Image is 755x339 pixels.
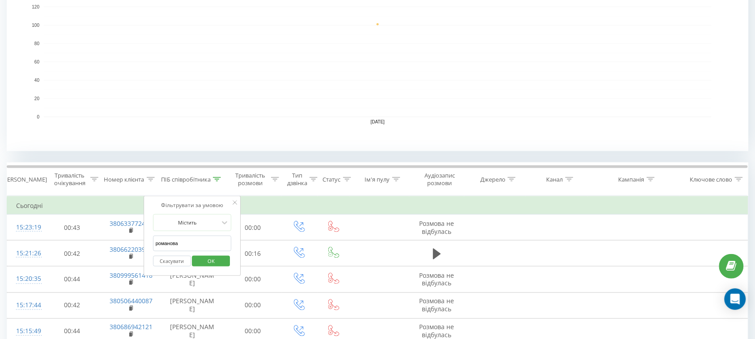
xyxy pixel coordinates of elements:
[37,114,39,119] text: 0
[371,120,385,125] text: [DATE]
[34,78,40,83] text: 40
[16,245,34,262] div: 15:21:26
[110,219,153,228] a: 380633772451
[420,219,454,236] span: Розмова не відбулась
[7,197,748,215] td: Сьогодні
[110,245,153,254] a: 380662203988
[160,267,224,292] td: [PERSON_NAME]
[480,176,505,183] div: Джерело
[417,172,462,187] div: Аудіозапис розмови
[224,241,281,267] td: 00:16
[547,176,563,183] div: Канал
[16,297,34,314] div: 15:17:44
[110,323,153,331] a: 380686942121
[16,271,34,288] div: 15:20:35
[110,271,153,280] a: 380999561418
[43,215,101,241] td: 00:43
[32,4,39,9] text: 120
[104,176,144,183] div: Номер клієнта
[43,267,101,292] td: 00:44
[34,59,40,64] text: 60
[32,23,39,28] text: 100
[420,271,454,288] span: Розмова не відбулась
[287,172,307,187] div: Тип дзвінка
[224,267,281,292] td: 00:00
[153,256,191,267] button: Скасувати
[34,96,40,101] text: 20
[2,176,47,183] div: [PERSON_NAME]
[43,292,101,318] td: 00:42
[420,297,454,314] span: Розмова не відбулась
[365,176,390,183] div: Ім'я пулу
[153,236,232,251] input: Введіть значення
[16,219,34,236] div: 15:23:19
[224,292,281,318] td: 00:00
[110,297,153,305] a: 380506440087
[199,254,224,268] span: OK
[51,172,88,187] div: Тривалість очікування
[160,292,224,318] td: [PERSON_NAME]
[619,176,645,183] div: Кампанія
[161,176,211,183] div: ПІБ співробітника
[725,288,746,310] div: Open Intercom Messenger
[224,215,281,241] td: 00:00
[690,176,733,183] div: Ключове слово
[192,256,230,267] button: OK
[34,41,40,46] text: 80
[153,201,232,210] div: Фільтрувати за умовою
[323,176,341,183] div: Статус
[232,172,269,187] div: Тривалість розмови
[43,241,101,267] td: 00:42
